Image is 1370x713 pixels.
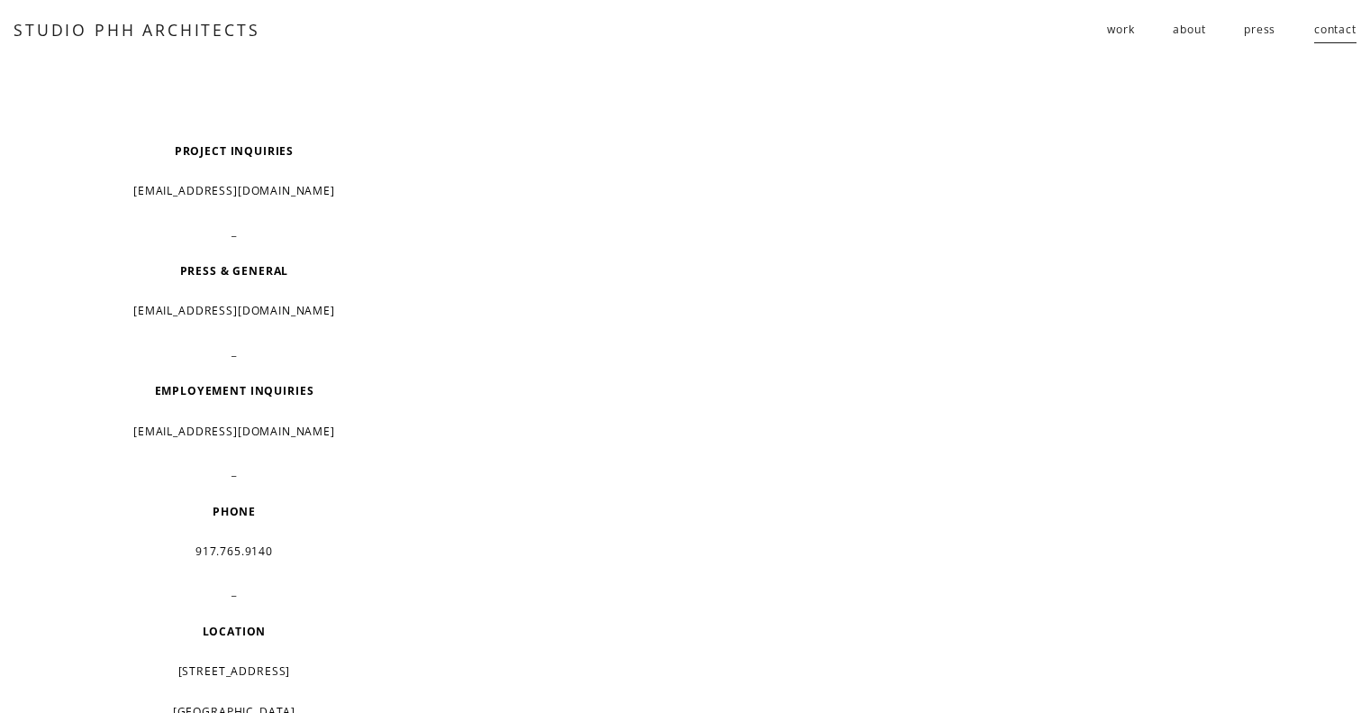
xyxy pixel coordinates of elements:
[180,263,289,279] strong: PRESS & GENERAL
[203,624,267,639] strong: LOCATION
[213,504,256,519] strong: PHONE
[70,458,398,485] p: _
[70,578,398,605] p: _
[1107,16,1134,43] span: work
[1314,15,1356,45] a: contact
[14,19,259,41] a: STUDIO PHH ARCHITECTS
[70,658,398,685] p: [STREET_ADDRESS]
[175,143,295,159] strong: PROJECT INQUIRIES
[1107,15,1134,45] a: folder dropdown
[70,418,398,445] p: [EMAIL_ADDRESS][DOMAIN_NAME]
[70,218,398,245] p: _
[1173,15,1205,45] a: about
[70,338,398,365] p: _
[1244,15,1275,45] a: press
[70,178,398,205] p: [EMAIL_ADDRESS][DOMAIN_NAME]
[70,538,398,565] p: 917.765.9140
[155,383,314,398] strong: EMPLOYEMENT INQUIRIES
[70,297,398,325] p: [EMAIL_ADDRESS][DOMAIN_NAME]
